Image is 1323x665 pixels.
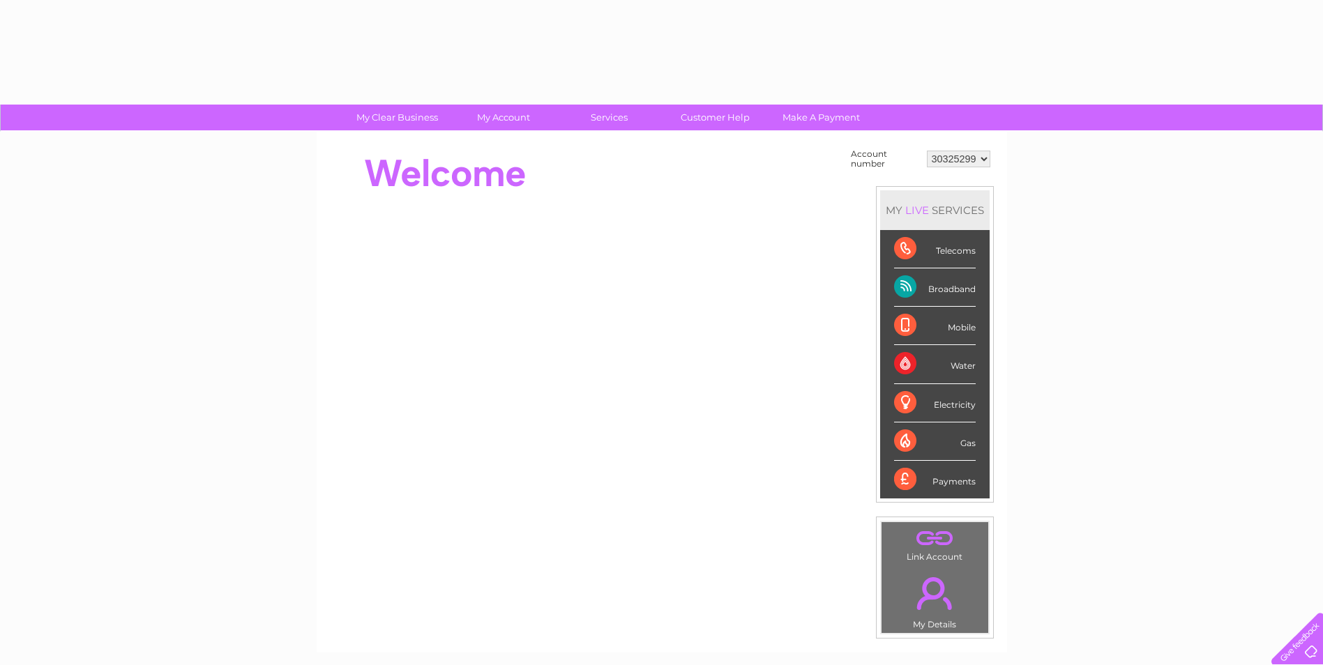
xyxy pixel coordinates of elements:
div: MY SERVICES [880,190,990,230]
div: Water [894,345,976,383]
a: My Clear Business [340,105,455,130]
div: Gas [894,422,976,461]
div: Electricity [894,384,976,422]
td: Account number [847,146,923,172]
a: Make A Payment [764,105,879,130]
a: My Account [446,105,561,130]
a: . [885,569,985,618]
div: Mobile [894,307,976,345]
a: Services [552,105,667,130]
td: Link Account [881,521,989,565]
div: LIVE [902,204,932,217]
div: Payments [894,461,976,498]
div: Broadband [894,268,976,307]
div: Telecoms [894,230,976,268]
td: My Details [881,565,989,634]
a: . [885,526,985,550]
a: Customer Help [658,105,773,130]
